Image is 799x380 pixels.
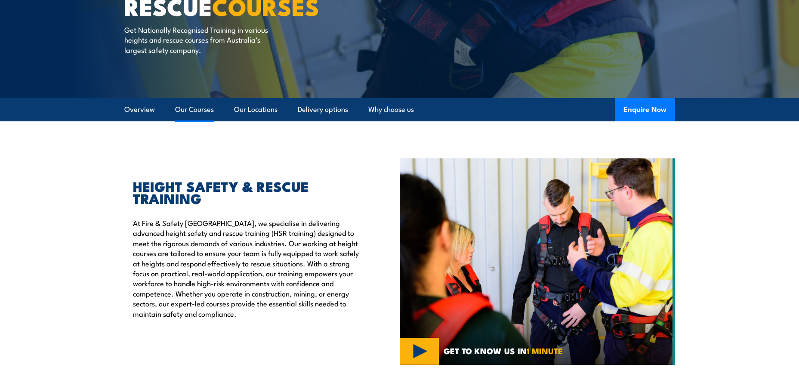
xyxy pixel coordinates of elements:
a: Why choose us [368,98,414,121]
p: Get Nationally Recognised Training in various heights and rescue courses from Australia’s largest... [124,25,281,55]
strong: 1 MINUTE [527,344,563,357]
a: Our Locations [234,98,278,121]
a: Overview [124,98,155,121]
h2: HEIGHT SAFETY & RESCUE TRAINING [133,180,360,204]
img: Fire & Safety Australia offer working at heights courses and training [400,158,675,365]
span: GET TO KNOW US IN [444,347,563,355]
a: Delivery options [298,98,348,121]
a: Our Courses [175,98,214,121]
p: At Fire & Safety [GEOGRAPHIC_DATA], we specialise in delivering advanced height safety and rescue... [133,218,360,318]
button: Enquire Now [615,98,675,121]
